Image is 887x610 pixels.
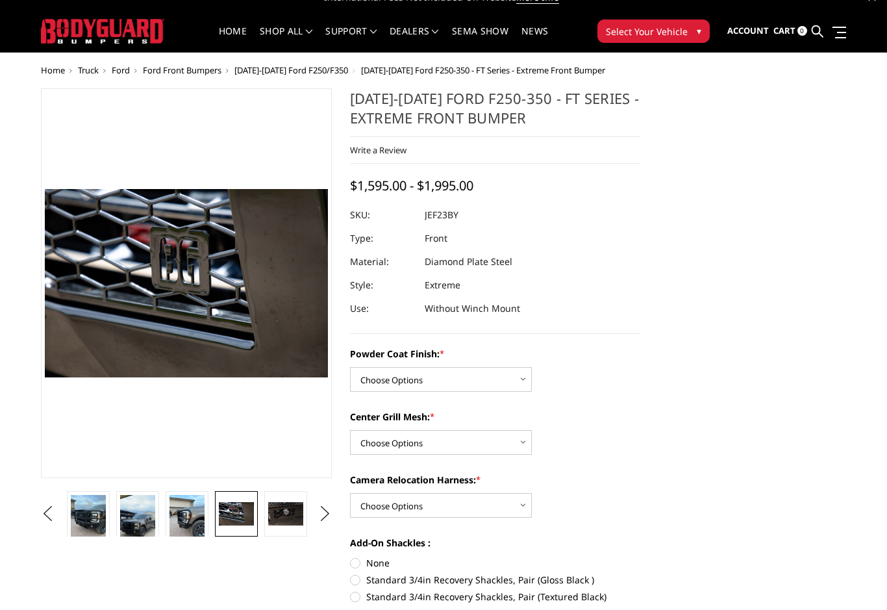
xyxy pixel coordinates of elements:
[38,505,57,524] button: Previous
[268,503,303,526] img: 2023-2025 Ford F250-350 - FT Series - Extreme Front Bumper
[260,27,312,53] a: shop all
[350,204,415,227] dt: SKU:
[350,298,415,321] dt: Use:
[697,25,701,38] span: ▾
[41,65,65,77] a: Home
[169,496,205,542] img: 2023-2025 Ford F250-350 - FT Series - Extreme Front Bumper
[350,557,641,570] label: None
[350,591,641,604] label: Standard 3/4in Recovery Shackles, Pair (Textured Black)
[350,474,641,487] label: Camera Relocation Harness:
[325,27,377,53] a: Support
[350,274,415,298] dt: Style:
[350,348,641,361] label: Powder Coat Finish:
[71,496,106,542] img: 2023-2025 Ford F250-350 - FT Series - Extreme Front Bumper
[350,177,473,195] span: $1,595.00 - $1,995.00
[350,145,406,157] a: Write a Review
[361,65,605,77] span: [DATE]-[DATE] Ford F250-350 - FT Series - Extreme Front Bumper
[315,505,334,524] button: Next
[350,411,641,424] label: Center Grill Mesh:
[219,27,247,53] a: Home
[727,14,769,49] a: Account
[41,19,164,44] img: BODYGUARD BUMPERS
[425,298,520,321] dd: Without Winch Mount
[425,227,447,251] dd: Front
[78,65,99,77] a: Truck
[41,89,332,479] a: 2023-2025 Ford F250-350 - FT Series - Extreme Front Bumper
[452,27,508,53] a: SEMA Show
[606,25,688,39] span: Select Your Vehicle
[521,27,548,53] a: News
[350,537,641,550] label: Add-On Shackles :
[234,65,348,77] a: [DATE]-[DATE] Ford F250/F350
[797,27,807,36] span: 0
[425,251,512,274] dd: Diamond Plate Steel
[112,65,130,77] a: Ford
[219,503,254,526] img: 2023-2025 Ford F250-350 - FT Series - Extreme Front Bumper
[350,251,415,274] dt: Material:
[143,65,221,77] a: Ford Front Bumpers
[390,27,439,53] a: Dealers
[597,20,710,44] button: Select Your Vehicle
[727,25,769,37] span: Account
[350,89,641,138] h1: [DATE]-[DATE] Ford F250-350 - FT Series - Extreme Front Bumper
[773,14,807,49] a: Cart 0
[350,574,641,587] label: Standard 3/4in Recovery Shackles, Pair (Gloss Black )
[425,204,458,227] dd: JEF23BY
[773,25,795,37] span: Cart
[120,496,155,558] img: 2023-2025 Ford F250-350 - FT Series - Extreme Front Bumper
[425,274,460,298] dd: Extreme
[350,227,415,251] dt: Type:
